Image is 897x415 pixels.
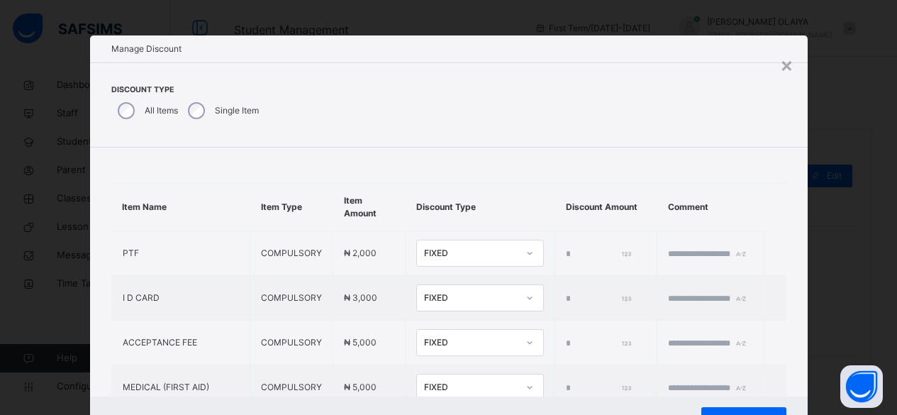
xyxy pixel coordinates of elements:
th: Discount Type [406,184,555,231]
div: FIXED [424,292,518,304]
th: Item Amount [333,184,406,231]
label: All Items [145,104,178,117]
h1: Manage Discount [111,43,786,55]
div: FIXED [424,247,518,260]
td: PTF [111,231,250,276]
td: COMPULSORY [250,365,333,410]
td: COMPULSORY [250,231,333,276]
span: ₦ 5,000 [344,382,377,392]
span: Discount Type [111,84,262,96]
div: FIXED [424,381,518,394]
button: Open asap [840,365,883,408]
span: ₦ 3,000 [344,292,377,303]
td: COMPULSORY [250,276,333,321]
td: COMPULSORY [250,321,333,365]
td: MEDICAL (FIRST AID) [111,365,250,410]
th: Item Type [250,184,333,231]
div: FIXED [424,336,518,349]
th: Item Name [111,184,250,231]
td: ACCEPTANCE FEE [111,321,250,365]
span: ₦ 5,000 [344,337,377,348]
label: Single Item [215,104,259,117]
td: I D CARD [111,276,250,321]
th: Comment [657,184,764,231]
th: Discount Amount [555,184,657,231]
span: ₦ 2,000 [344,248,377,258]
div: × [780,50,793,79]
